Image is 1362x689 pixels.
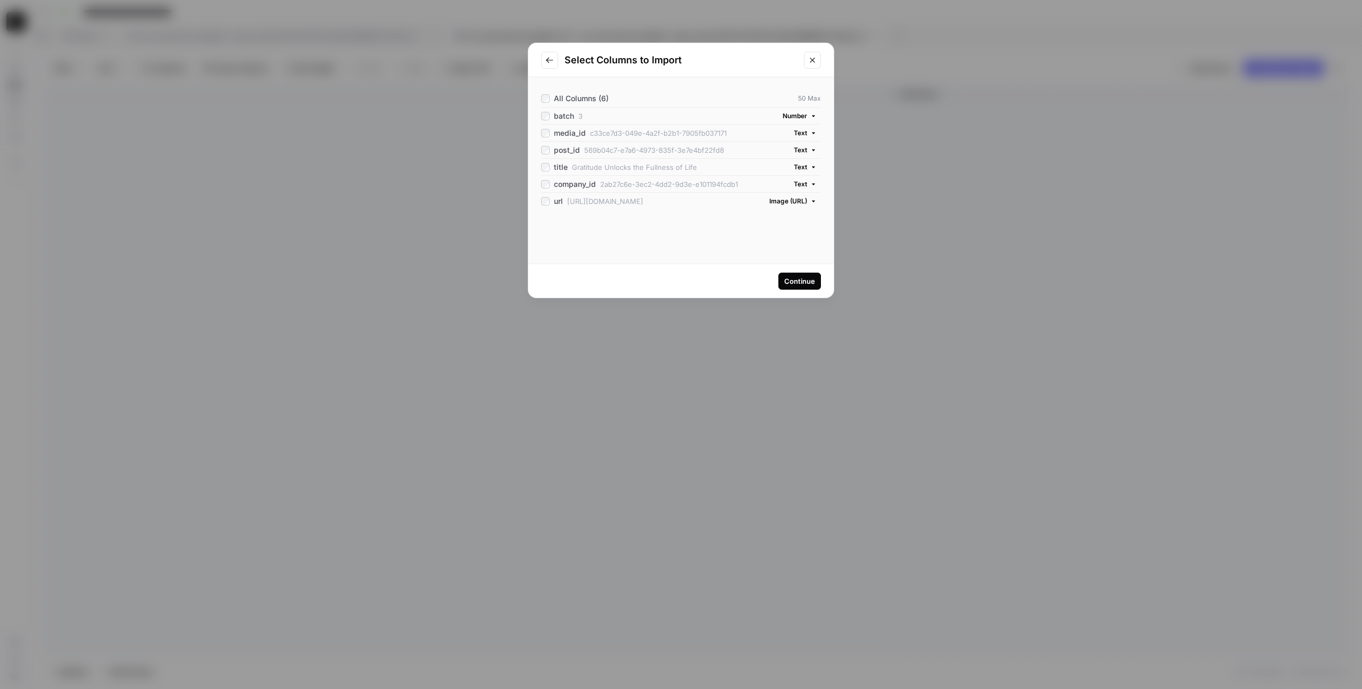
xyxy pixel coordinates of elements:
button: Text [790,126,821,140]
span: media_id [554,128,586,138]
span: [URL][DOMAIN_NAME] [567,196,643,207]
div: Continue [784,276,815,286]
span: All Columns (6) [554,93,609,104]
input: All Columns (6) [541,94,550,103]
button: Text [790,143,821,157]
span: company_id [554,179,596,190]
span: url [554,196,563,207]
span: Text [794,145,807,155]
button: Text [790,177,821,191]
span: Gratitude Unlocks the Fullness of Life [572,162,697,173]
span: 3 [578,111,583,121]
span: 2ab27c6e-3ec2-4dd2-9d3e-e101194fcdb1 [600,179,738,190]
input: media_id [541,129,550,137]
input: url [541,197,550,206]
button: Continue [778,273,821,290]
input: company_id [541,180,550,188]
button: Close modal [804,52,821,69]
h2: Select Columns to Import [564,53,798,68]
span: c33ce7d3-049e-4a2f-b2b1-7905fb037171 [590,128,727,138]
span: 569b04c7-e7a6-4973-835f-3e7e4bf22fd8 [584,145,724,155]
input: post_id [541,146,550,154]
input: title [541,163,550,171]
span: title [554,162,568,173]
span: Text [794,128,807,138]
button: Text [790,160,821,174]
span: post_id [554,145,580,155]
span: 50 Max [798,94,821,103]
button: Image (URL) [765,194,821,208]
span: batch [554,111,574,121]
span: Text [794,162,807,172]
span: Image (URL) [769,196,807,206]
span: Text [794,179,807,189]
button: Number [778,109,821,123]
span: Number [783,111,807,121]
button: Go to previous step [541,52,558,69]
input: batch [541,112,550,120]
